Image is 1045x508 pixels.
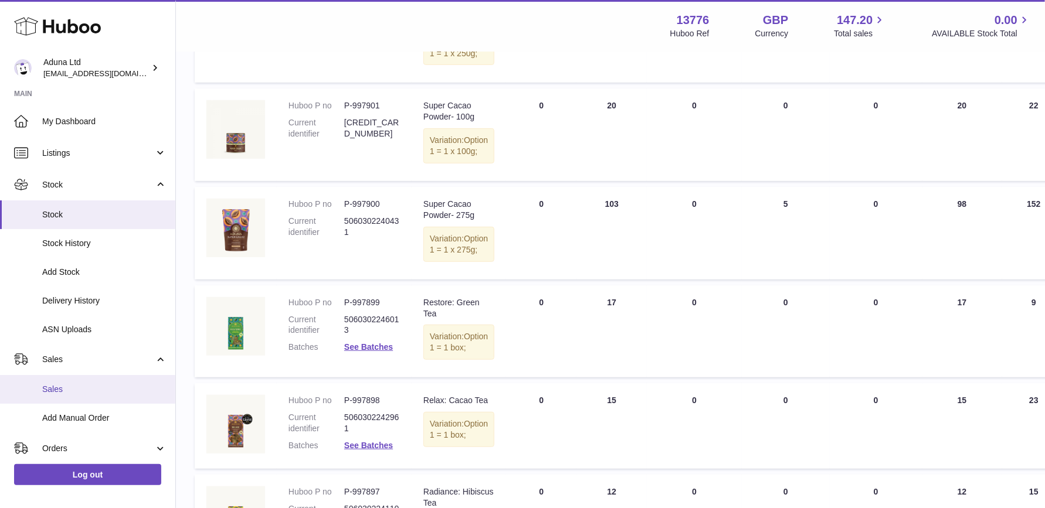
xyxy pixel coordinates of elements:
[344,216,400,238] dd: 5060302240431
[423,128,494,163] div: Variation:
[506,187,576,279] td: 0
[42,116,167,127] span: My Dashboard
[677,12,710,28] strong: 13776
[874,487,878,496] span: 0
[42,209,167,220] span: Stock
[647,285,742,378] td: 0
[874,298,878,307] span: 0
[14,59,32,77] img: foyin.fagbemi@aduna.com
[289,100,344,111] dt: Huboo P no
[42,324,167,335] span: ASN Uploads
[647,187,742,279] td: 0
[344,117,400,139] dd: [CREDIT_CARD_NUMBER]
[506,383,576,469] td: 0
[344,297,400,308] dd: P-997899
[289,342,344,353] dt: Batches
[42,238,167,249] span: Stock History
[289,117,344,139] dt: Current identifier
[647,383,742,469] td: 0
[922,187,1002,279] td: 98
[576,383,647,469] td: 15
[344,412,400,434] dd: 5060302242961
[42,148,154,159] span: Listings
[576,285,647,378] td: 17
[837,12,873,28] span: 147.20
[647,88,742,181] td: 0
[834,28,886,39] span: Total sales
[289,297,344,308] dt: Huboo P no
[423,100,494,122] div: Super Cacao Powder- 100g
[289,486,344,497] dt: Huboo P no
[922,285,1002,378] td: 17
[289,412,344,434] dt: Current identifier
[506,285,576,378] td: 0
[742,88,830,181] td: 0
[874,199,878,209] span: 0
[670,28,710,39] div: Huboo Ref
[206,395,265,454] img: product image
[289,440,344,451] dt: Batches
[430,234,488,254] span: Option 1 = 1 x 275g;
[430,419,488,439] span: Option 1 = 1 box;
[423,412,494,447] div: Variation:
[423,199,494,221] div: Super Cacao Powder- 275g
[206,199,265,257] img: product image
[755,28,789,39] div: Currency
[423,227,494,262] div: Variation:
[344,314,400,336] dd: 5060302246013
[289,314,344,336] dt: Current identifier
[742,285,830,378] td: 0
[344,441,393,450] a: See Batches
[206,100,265,159] img: product image
[42,412,167,424] span: Add Manual Order
[42,267,167,278] span: Add Stock
[344,486,400,497] dd: P-997897
[576,88,647,181] td: 20
[42,443,154,454] span: Orders
[763,12,788,28] strong: GBP
[423,395,494,406] div: Relax: Cacao Tea
[289,199,344,210] dt: Huboo P no
[344,395,400,406] dd: P-997898
[874,396,878,405] span: 0
[206,297,265,356] img: product image
[344,199,400,210] dd: P-997900
[423,297,494,319] div: Restore: Green Tea
[344,100,400,111] dd: P-997901
[42,384,167,395] span: Sales
[42,295,167,306] span: Delivery History
[922,88,1002,181] td: 20
[932,28,1031,39] span: AVAILABLE Stock Total
[42,354,154,365] span: Sales
[576,187,647,279] td: 103
[289,395,344,406] dt: Huboo P no
[43,57,149,79] div: Aduna Ltd
[506,88,576,181] td: 0
[43,69,172,78] span: [EMAIL_ADDRESS][DOMAIN_NAME]
[430,37,488,58] span: Option 1 = 1 x 250g;
[834,12,886,39] a: 147.20 Total sales
[423,325,494,360] div: Variation:
[922,383,1002,469] td: 15
[874,101,878,110] span: 0
[42,179,154,190] span: Stock
[995,12,1017,28] span: 0.00
[742,187,830,279] td: 5
[289,216,344,238] dt: Current identifier
[14,464,161,485] a: Log out
[344,342,393,352] a: See Batches
[932,12,1031,39] a: 0.00 AVAILABLE Stock Total
[742,383,830,469] td: 0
